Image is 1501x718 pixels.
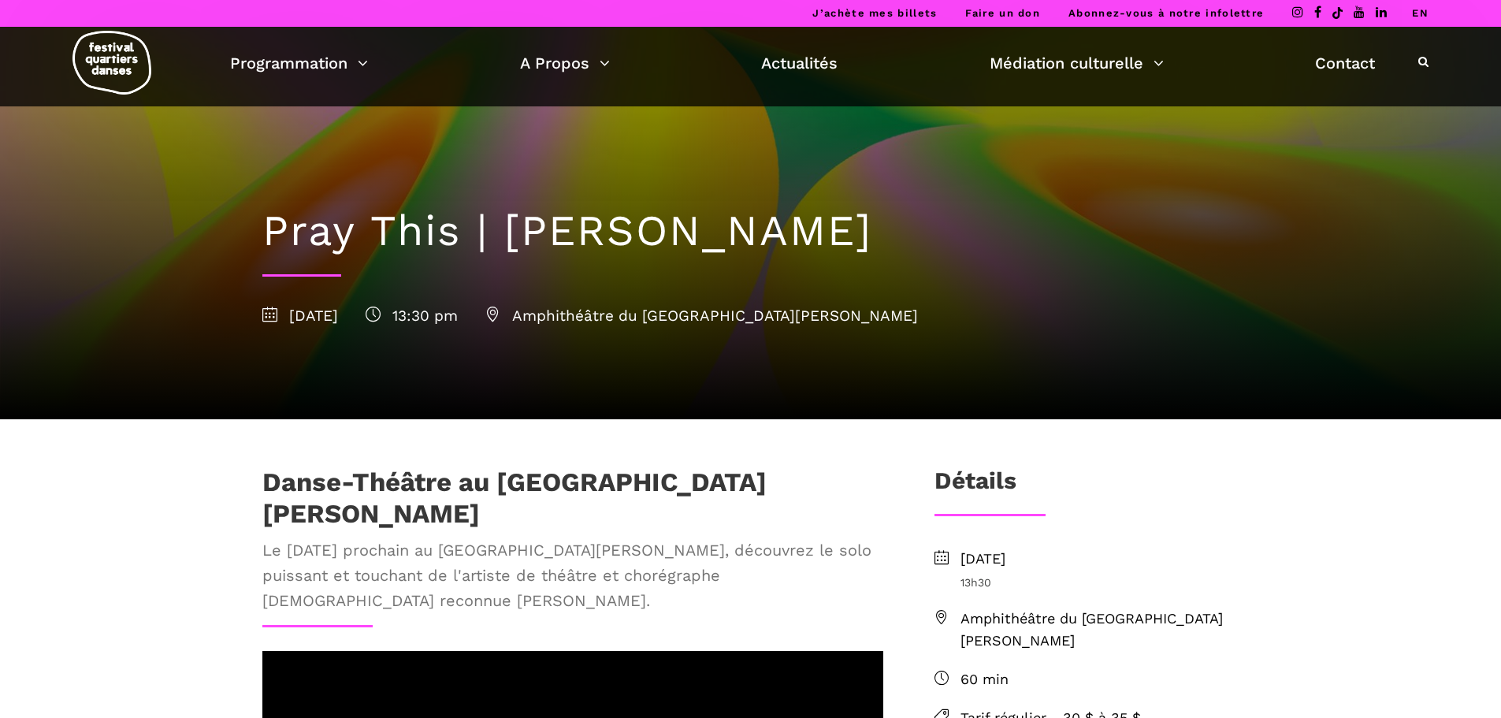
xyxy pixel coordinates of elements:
[960,608,1239,653] span: Amphithéâtre du [GEOGRAPHIC_DATA][PERSON_NAME]
[485,307,918,325] span: Amphithéâtre du [GEOGRAPHIC_DATA][PERSON_NAME]
[520,50,610,76] a: A Propos
[1068,7,1264,19] a: Abonnez-vous à notre infolettre
[366,307,458,325] span: 13:30 pm
[960,668,1239,691] span: 60 min
[960,574,1239,591] span: 13h30
[230,50,368,76] a: Programmation
[262,307,338,325] span: [DATE]
[1412,7,1429,19] a: EN
[1315,50,1375,76] a: Contact
[812,7,937,19] a: J’achète mes billets
[72,31,151,95] img: logo-fqd-med
[262,206,1239,257] h1: Pray This | [PERSON_NAME]
[934,467,1016,506] h3: Détails
[965,7,1040,19] a: Faire un don
[960,548,1239,571] span: [DATE]
[262,538,883,613] span: Le [DATE] prochain au [GEOGRAPHIC_DATA][PERSON_NAME], découvrez le solo puissant et touchant de l...
[262,467,883,529] h1: Danse-Théâtre au [GEOGRAPHIC_DATA][PERSON_NAME]
[761,50,838,76] a: Actualités
[990,50,1164,76] a: Médiation culturelle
